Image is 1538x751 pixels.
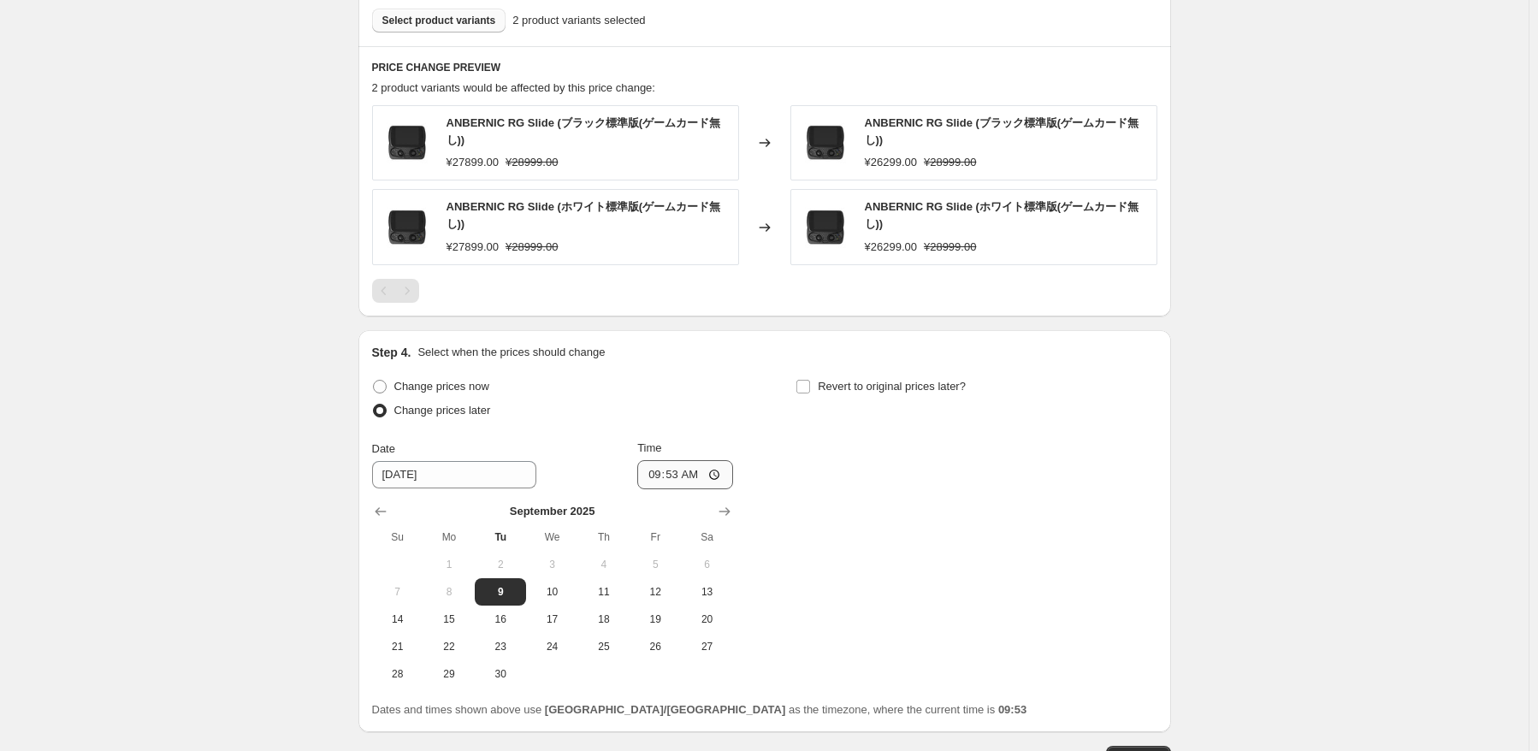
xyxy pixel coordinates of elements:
span: 19 [636,612,674,626]
span: 17 [533,612,571,626]
span: 28 [379,667,417,681]
span: Su [379,530,417,544]
strike: ¥28999.00 [506,154,558,171]
span: Fr [636,530,674,544]
button: Monday September 1 2025 [423,551,475,578]
span: Time [637,441,661,454]
span: 27 [688,640,725,653]
button: Wednesday September 24 2025 [526,633,577,660]
button: Tuesday September 30 2025 [475,660,526,688]
th: Thursday [578,523,630,551]
span: 30 [482,667,519,681]
span: We [533,530,571,544]
button: Monday September 22 2025 [423,633,475,660]
strike: ¥28999.00 [924,239,976,256]
span: Sa [688,530,725,544]
p: Select when the prices should change [417,344,605,361]
button: Thursday September 25 2025 [578,633,630,660]
button: Thursday September 11 2025 [578,578,630,606]
span: 23 [482,640,519,653]
h6: PRICE CHANGE PREVIEW [372,61,1157,74]
div: ¥26299.00 [865,239,917,256]
span: 3 [533,558,571,571]
nav: Pagination [372,279,419,303]
button: Friday September 5 2025 [630,551,681,578]
span: 26 [636,640,674,653]
button: Wednesday September 3 2025 [526,551,577,578]
button: Select product variants [372,9,506,33]
button: Thursday September 4 2025 [578,551,630,578]
span: ANBERNIC RG Slide (ブラック標準版(ゲームカード無し)) [447,116,721,146]
button: Tuesday September 2 2025 [475,551,526,578]
span: 21 [379,640,417,653]
span: 10 [533,585,571,599]
button: Wednesday September 17 2025 [526,606,577,633]
span: Tu [482,530,519,544]
input: 12:00 [637,460,733,489]
button: Thursday September 18 2025 [578,606,630,633]
th: Tuesday [475,523,526,551]
span: Th [585,530,623,544]
img: 03_f1089680-ffe5-46f2-b094-b385c1894db4_80x.jpg [382,117,433,169]
span: Change prices later [394,404,491,417]
span: 2 product variants selected [512,12,645,29]
b: 09:53 [998,703,1026,716]
span: Dates and times shown above use as the timezone, where the current time is [372,703,1027,716]
span: ANBERNIC RG Slide (ホワイト標準版(ゲームカード無し)) [447,200,721,230]
button: Sunday September 21 2025 [372,633,423,660]
span: 7 [379,585,417,599]
b: [GEOGRAPHIC_DATA]/[GEOGRAPHIC_DATA] [545,703,785,716]
span: 24 [533,640,571,653]
span: 14 [379,612,417,626]
button: Tuesday September 23 2025 [475,633,526,660]
button: Today Tuesday September 9 2025 [475,578,526,606]
button: Wednesday September 10 2025 [526,578,577,606]
span: 11 [585,585,623,599]
button: Saturday September 13 2025 [681,578,732,606]
span: Date [372,442,395,455]
span: ANBERNIC RG Slide (ブラック標準版(ゲームカード無し)) [865,116,1139,146]
span: Revert to original prices later? [818,380,966,393]
th: Monday [423,523,475,551]
button: Sunday September 7 2025 [372,578,423,606]
span: 1 [430,558,468,571]
div: ¥27899.00 [447,239,499,256]
button: Saturday September 27 2025 [681,633,732,660]
span: Mo [430,530,468,544]
button: Friday September 19 2025 [630,606,681,633]
input: 9/9/2025 [372,461,536,488]
div: ¥26299.00 [865,154,917,171]
span: 13 [688,585,725,599]
img: 03_f1089680-ffe5-46f2-b094-b385c1894db4_80x.jpg [800,202,851,253]
span: Change prices now [394,380,489,393]
span: 4 [585,558,623,571]
img: 03_f1089680-ffe5-46f2-b094-b385c1894db4_80x.jpg [382,202,433,253]
span: ANBERNIC RG Slide (ホワイト標準版(ゲームカード無し)) [865,200,1139,230]
span: 15 [430,612,468,626]
span: 9 [482,585,519,599]
button: Show previous month, August 2025 [369,500,393,523]
th: Saturday [681,523,732,551]
strike: ¥28999.00 [924,154,976,171]
span: 25 [585,640,623,653]
button: Sunday September 28 2025 [372,660,423,688]
button: Monday September 29 2025 [423,660,475,688]
th: Friday [630,523,681,551]
button: Saturday September 20 2025 [681,606,732,633]
strike: ¥28999.00 [506,239,558,256]
th: Wednesday [526,523,577,551]
th: Sunday [372,523,423,551]
button: Friday September 12 2025 [630,578,681,606]
span: 8 [430,585,468,599]
span: 2 [482,558,519,571]
span: 5 [636,558,674,571]
span: 20 [688,612,725,626]
button: Monday September 15 2025 [423,606,475,633]
button: Tuesday September 16 2025 [475,606,526,633]
button: Friday September 26 2025 [630,633,681,660]
span: 12 [636,585,674,599]
button: Show next month, October 2025 [713,500,736,523]
span: 18 [585,612,623,626]
button: Monday September 8 2025 [423,578,475,606]
span: 6 [688,558,725,571]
